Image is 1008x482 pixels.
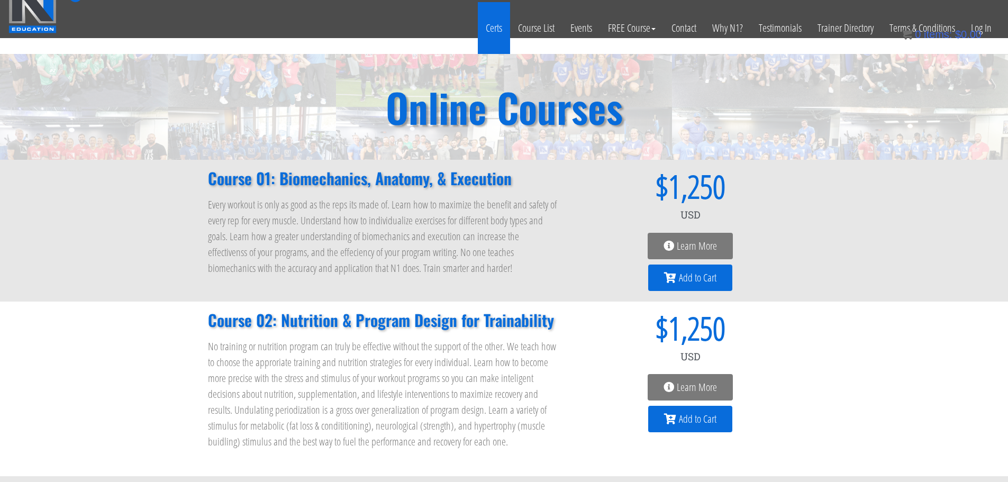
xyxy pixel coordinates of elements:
a: Contact [664,2,704,54]
span: $ [580,170,668,202]
a: Add to Cart [648,406,732,432]
a: FREE Course [600,2,664,54]
span: 1,250 [668,170,725,202]
h2: Course 02: Nutrition & Program Design for Trainability [208,312,559,328]
a: Learn More [648,374,733,401]
span: Add to Cart [679,272,716,283]
a: Course List [510,2,562,54]
span: $ [955,29,961,40]
span: 0 [915,29,921,40]
h2: Online Courses [386,87,623,127]
a: Add to Cart [648,265,732,291]
div: USD [580,344,801,369]
a: 0 items: $0.00 [902,29,982,40]
a: Why N1? [704,2,751,54]
h2: Course 01: Biomechanics, Anatomy, & Execution [208,170,559,186]
span: Learn More [677,382,717,393]
img: icon11.png [902,29,912,40]
span: Add to Cart [679,414,716,424]
bdi: 0.00 [955,29,982,40]
a: Trainer Directory [810,2,882,54]
span: 1,250 [668,312,725,344]
a: Log In [963,2,1000,54]
a: Terms & Conditions [882,2,963,54]
span: Learn More [677,241,717,251]
a: Learn More [648,233,733,259]
a: Certs [478,2,510,54]
p: Every workout is only as good as the reps its made of. Learn how to maximize the benefit and safe... [208,197,559,276]
a: Testimonials [751,2,810,54]
div: USD [580,202,801,228]
span: items: [924,29,952,40]
p: No training or nutrition program can truly be effective without the support of the other. We teac... [208,339,559,450]
span: $ [580,312,668,344]
a: Events [562,2,600,54]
